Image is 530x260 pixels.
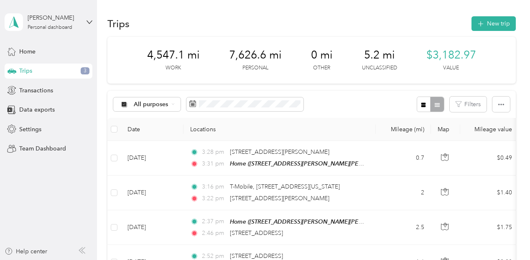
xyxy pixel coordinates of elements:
span: 3:16 pm [202,182,226,191]
div: [PERSON_NAME] [28,13,80,22]
span: Transactions [19,86,53,95]
button: New trip [471,16,516,31]
span: 2:37 pm [202,217,226,226]
td: $1.40 [460,176,519,210]
p: Value [443,64,459,72]
span: Trips [19,66,32,75]
td: $0.49 [460,141,519,176]
th: Mileage value [460,118,519,141]
td: [DATE] [121,210,183,245]
p: Other [313,64,330,72]
td: [DATE] [121,176,183,210]
span: 5.2 mi [364,48,395,62]
span: Home [19,47,36,56]
span: 3:31 pm [202,159,226,168]
td: [DATE] [121,141,183,176]
span: Team Dashboard [19,144,66,153]
td: 2.5 [376,210,431,245]
p: Unclassified [362,64,397,72]
button: Help center [5,247,47,256]
th: Mileage (mi) [376,118,431,141]
td: 2 [376,176,431,210]
span: 3:22 pm [202,194,226,203]
span: [STREET_ADDRESS] [230,252,283,260]
th: Locations [183,118,376,141]
span: 4,547.1 mi [147,48,200,62]
span: Home ([STREET_ADDRESS][PERSON_NAME][PERSON_NAME][US_STATE]) [230,160,428,167]
span: [STREET_ADDRESS] [230,229,283,237]
span: [STREET_ADDRESS][PERSON_NAME] [230,195,329,202]
span: 3:28 pm [202,148,226,157]
button: Filters [450,97,487,112]
span: Data exports [19,105,55,114]
th: Map [431,118,460,141]
p: Work [166,64,181,72]
span: All purposes [134,102,168,107]
span: 7,626.6 mi [229,48,282,62]
span: [STREET_ADDRESS][PERSON_NAME] [230,148,329,155]
p: Personal [242,64,268,72]
td: 0.7 [376,141,431,176]
iframe: Everlance-gr Chat Button Frame [483,213,530,260]
span: T-Mobile, [STREET_ADDRESS][US_STATE] [230,183,340,190]
th: Date [121,118,183,141]
span: $3,182.97 [426,48,476,62]
span: 3 [81,67,89,75]
td: $1.75 [460,210,519,245]
span: 0 mi [311,48,333,62]
span: Settings [19,125,41,134]
div: Personal dashboard [28,25,72,30]
h1: Trips [107,19,130,28]
span: 2:46 pm [202,229,226,238]
span: Home ([STREET_ADDRESS][PERSON_NAME][PERSON_NAME][US_STATE]) [230,218,428,225]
